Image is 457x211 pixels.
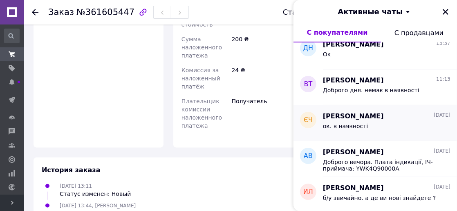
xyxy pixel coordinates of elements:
div: 200 ₴ [230,32,297,63]
span: [DATE] 13:11 [60,183,92,189]
span: Оценочная стоимость [181,13,215,28]
span: [PERSON_NAME] [323,40,384,49]
span: ЄЧ [304,115,313,125]
span: [DATE] [434,112,450,119]
span: [DATE] [434,148,450,155]
button: Активные чаты [316,7,434,17]
span: [PERSON_NAME] [323,184,384,193]
span: №361605447 [76,7,134,17]
span: б/у звичайно. а де ви нові знайдете ? [323,195,436,201]
span: 13:37 [436,40,450,47]
span: [PERSON_NAME] [323,112,384,121]
span: ИЛ [303,187,313,197]
span: АВ [304,151,313,161]
span: [DATE] 13:44, [PERSON_NAME] [60,203,136,209]
button: Закрыть [441,7,450,17]
span: 11:13 [436,76,450,83]
span: Активные чаты [338,7,403,17]
button: С продавцами [381,23,457,42]
span: Заказ [48,7,74,17]
span: ВТ [304,80,313,89]
span: [PERSON_NAME] [323,76,384,85]
button: С покупателями [293,23,381,42]
span: С продавцами [394,29,444,37]
span: [DATE] [434,184,450,191]
span: ок. в наявності [323,123,368,129]
button: ВТ[PERSON_NAME]11:13Доброго дня. немає в наявності [293,69,457,105]
span: Доброго вечора. Плата індикації, ІЧ-приймача: YWK4Q90000A EBR83592701. Ціна - 250 грн. [323,159,439,172]
span: Ок [323,51,331,58]
span: [PERSON_NAME] [323,148,384,157]
div: Вернуться назад [32,8,38,16]
span: ДН [303,44,314,53]
span: Доброго дня. немає в наявності [323,87,419,93]
button: АВ[PERSON_NAME][DATE]Доброго вечора. Плата індикації, ІЧ-приймача: YWK4Q90000A EBR83592701. Ціна ... [293,141,457,177]
div: 24 ₴ [230,63,297,94]
span: Плательщик комиссии наложенного платежа [181,98,222,129]
button: ДН[PERSON_NAME]13:37Ок [293,33,457,69]
div: Статус заказа [283,8,338,16]
span: С покупателями [307,29,368,36]
span: Комиссия за наложенный платёж [181,67,220,90]
div: Статус изменен: Новый [60,190,131,198]
div: Получатель [230,94,297,133]
button: ЄЧ[PERSON_NAME][DATE]ок. в наявності [293,105,457,141]
span: История заказа [42,166,101,174]
span: Сумма наложенного платежа [181,36,222,59]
